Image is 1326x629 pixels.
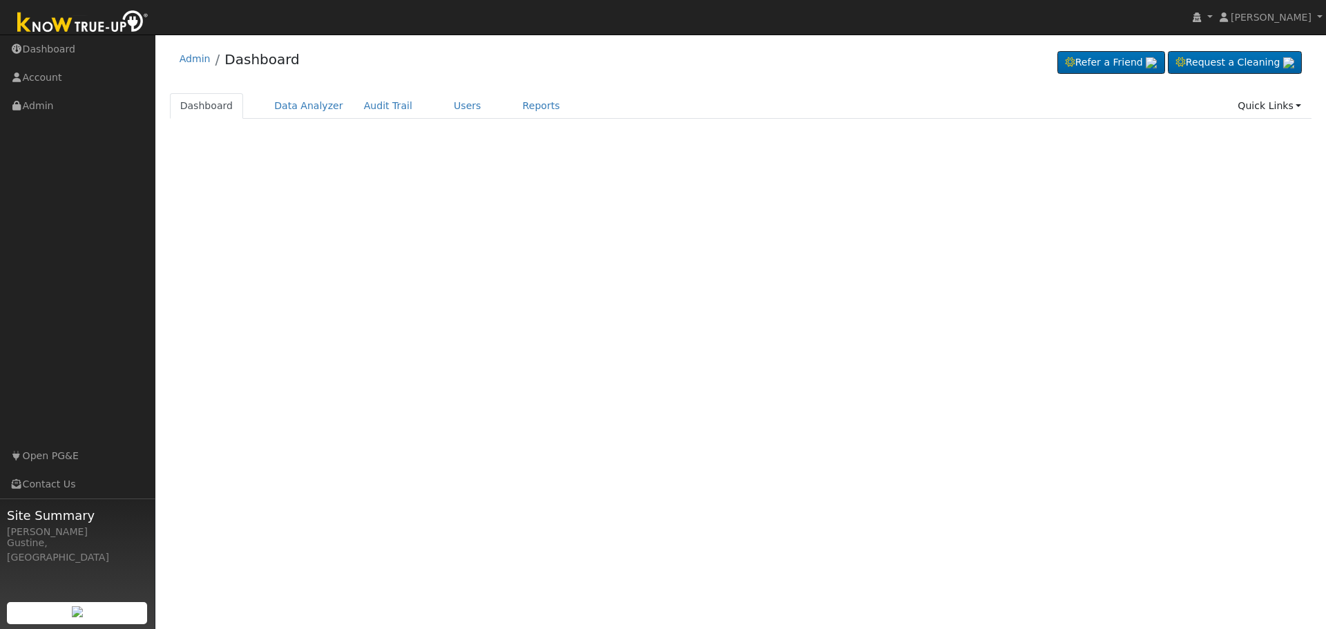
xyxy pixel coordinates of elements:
div: Gustine, [GEOGRAPHIC_DATA] [7,536,148,565]
img: retrieve [1146,57,1157,68]
img: retrieve [1283,57,1294,68]
a: Dashboard [224,51,300,68]
a: Reports [512,93,570,119]
img: retrieve [72,606,83,617]
a: Quick Links [1227,93,1311,119]
a: Data Analyzer [264,93,354,119]
img: Know True-Up [10,8,155,39]
span: [PERSON_NAME] [1231,12,1311,23]
a: Users [443,93,492,119]
a: Refer a Friend [1057,51,1165,75]
a: Admin [180,53,211,64]
span: Site Summary [7,506,148,525]
a: Request a Cleaning [1168,51,1302,75]
a: Audit Trail [354,93,423,119]
div: [PERSON_NAME] [7,525,148,539]
a: Dashboard [170,93,244,119]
